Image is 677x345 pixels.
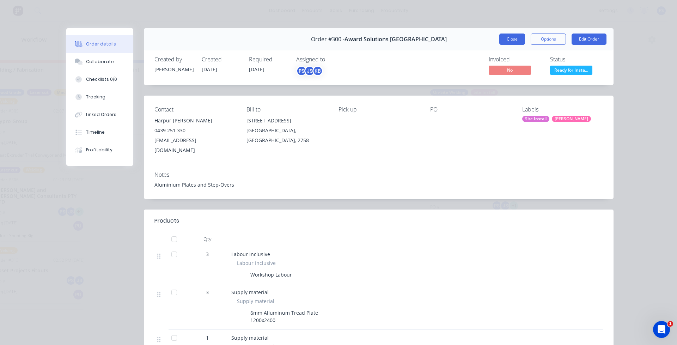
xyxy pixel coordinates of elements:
div: Harpur [PERSON_NAME] [154,116,235,126]
span: Award Solutions [GEOGRAPHIC_DATA] [344,36,447,43]
button: Order details [66,35,133,53]
div: Linked Orders [86,111,116,118]
button: Profitability [66,141,133,159]
div: Checklists 0/0 [86,76,117,83]
div: Labels [522,106,603,113]
div: Bill to [246,106,327,113]
div: Aluminium Plates and Step-Overs [154,181,603,188]
div: [STREET_ADDRESS][GEOGRAPHIC_DATA], [GEOGRAPHIC_DATA], 2758 [246,116,327,145]
div: 6mm Alluminum Tread Plate 1200x2400 [248,308,322,325]
span: No [489,66,531,74]
div: Qty [186,232,228,246]
div: Contact [154,106,235,113]
span: [DATE] [249,66,264,73]
div: [PERSON_NAME] [154,66,193,73]
div: [GEOGRAPHIC_DATA], [GEOGRAPHIC_DATA], 2758 [246,126,327,145]
div: [PERSON_NAME] [552,116,591,122]
div: JS [304,66,315,76]
div: Assigned to [296,56,367,63]
div: KB [312,66,323,76]
button: Collaborate [66,53,133,71]
span: 1 [667,321,673,327]
span: 3 [206,250,209,258]
button: Options [531,34,566,45]
div: Created [202,56,240,63]
button: Ready for Insta... [550,66,592,76]
div: PO [430,106,511,113]
button: Tracking [66,88,133,106]
div: PS [296,66,307,76]
span: Supply material [237,297,274,305]
button: Timeline [66,123,133,141]
div: Products [154,217,179,225]
div: Invoiced [489,56,542,63]
div: Timeline [86,129,105,135]
button: PSJSKB [296,66,323,76]
button: Linked Orders [66,106,133,123]
div: Profitability [86,147,112,153]
span: 3 [206,289,209,296]
iframe: Intercom live chat [653,321,670,338]
div: Collaborate [86,59,114,65]
span: Labour Inclusive [231,251,270,258]
div: Site Install [522,116,549,122]
button: Checklists 0/0 [66,71,133,88]
div: Created by [154,56,193,63]
div: Notes [154,171,603,178]
span: [DATE] [202,66,217,73]
div: Workshop Labour [248,270,295,280]
div: Order details [86,41,116,47]
div: 0439 251 330 [154,126,235,135]
span: Order #300 - [311,36,344,43]
div: [STREET_ADDRESS] [246,116,327,126]
div: Harpur [PERSON_NAME]0439 251 330[EMAIL_ADDRESS][DOMAIN_NAME] [154,116,235,155]
div: [EMAIL_ADDRESS][DOMAIN_NAME] [154,135,235,155]
span: Supply material [231,289,269,296]
span: 1 [206,334,209,341]
span: Ready for Insta... [550,66,592,74]
span: Labour Inclusive [237,259,276,267]
button: Edit Order [572,34,606,45]
div: Tracking [86,94,105,100]
button: Close [499,34,525,45]
span: Supply material [231,334,269,341]
div: Pick up [338,106,419,113]
div: Required [249,56,288,63]
div: Status [550,56,603,63]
